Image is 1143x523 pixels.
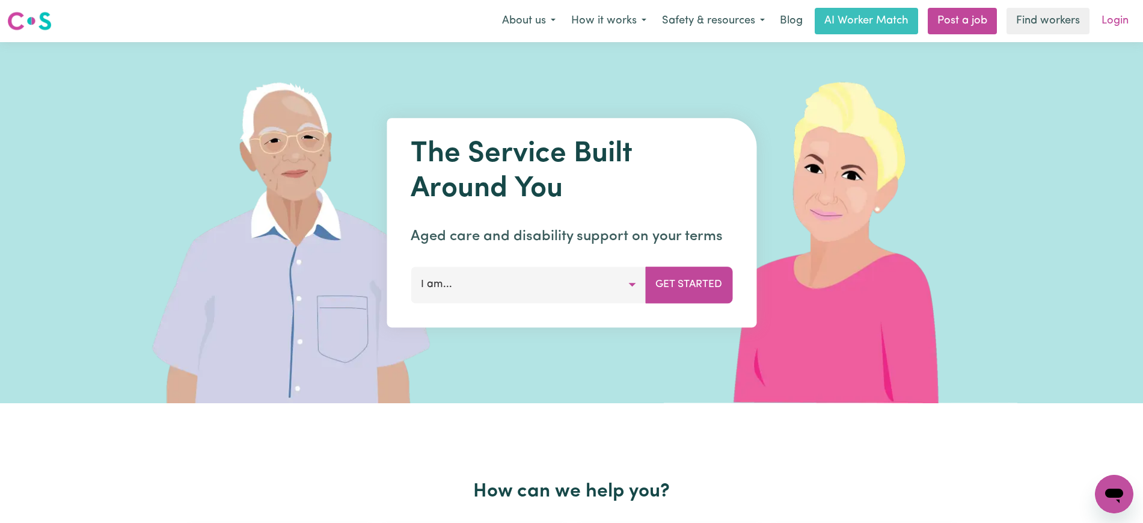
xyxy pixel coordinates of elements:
button: About us [494,8,563,34]
a: Find workers [1007,8,1089,34]
a: AI Worker Match [815,8,918,34]
button: Get Started [645,267,732,303]
a: Careseekers logo [7,7,52,35]
img: Careseekers logo [7,10,52,32]
iframe: Button to launch messaging window [1095,475,1133,513]
button: Safety & resources [654,8,773,34]
p: Aged care and disability support on your terms [411,226,732,247]
a: Blog [773,8,810,34]
h2: How can we help you? [182,480,961,503]
a: Post a job [928,8,997,34]
a: Login [1094,8,1136,34]
button: I am... [411,267,646,303]
h1: The Service Built Around You [411,137,732,206]
button: How it works [563,8,654,34]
